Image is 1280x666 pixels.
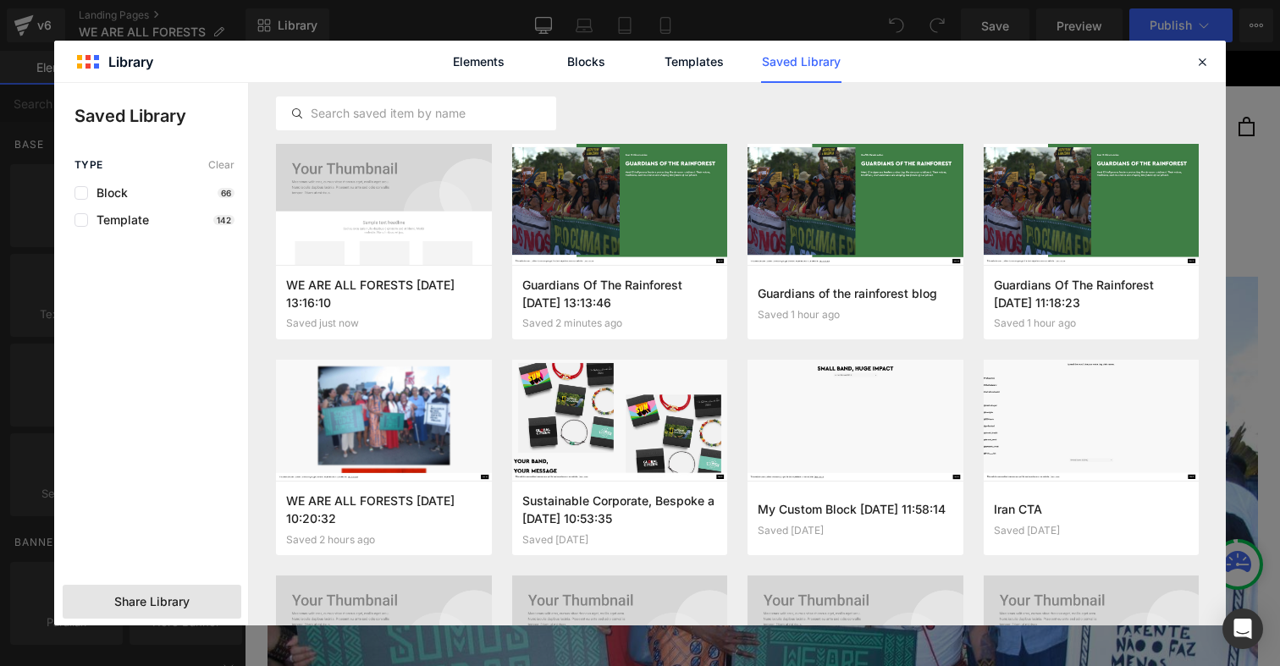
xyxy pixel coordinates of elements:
[386,51,657,101] img: #TOGETHERBAND
[994,525,1189,537] div: Saved [DATE]
[546,41,626,83] a: Blocks
[13,10,1023,25] p: We plant a tree and feed a family in need for every order
[994,500,1189,518] h3: Iran CTA
[994,67,1010,86] a: cart
[286,276,482,311] h3: WE ARE ALL FORESTS [DATE] 13:16:10
[758,284,953,302] h3: Guardians of the rainforest blog
[522,276,718,311] h3: Guardians Of The Rainforest [DATE] 13:13:46
[213,215,234,225] p: 142
[286,492,482,526] h3: WE ARE ALL FORESTS [DATE] 10:20:32
[218,188,234,198] p: 66
[277,103,555,124] input: Search saved item by name
[439,41,519,83] a: Elements
[758,500,953,518] h3: My Custom Block [DATE] 11:58:14
[758,525,953,537] div: Saved [DATE]
[88,186,128,200] span: Block
[74,103,248,129] p: Saved Library
[25,69,46,84] button: Open navigation
[522,317,718,329] div: Saved 2 minutes ago
[88,213,149,227] span: Template
[208,159,234,171] span: Clear
[114,593,190,610] span: Share Library
[994,317,1189,329] div: Saved 1 hour ago
[74,159,103,171] span: Type
[758,309,953,321] div: Saved 1 hour ago
[1222,608,1263,649] div: Open Intercom Messenger
[994,276,1189,311] h3: Guardians Of The Rainforest [DATE] 11:18:23
[286,534,482,546] div: Saved 2 hours ago
[522,534,718,546] div: Saved [DATE]
[522,492,718,526] h3: Sustainable Corporate, Bespoke a [DATE] 10:53:35
[654,41,734,83] a: Templates
[286,317,482,329] div: Saved just now
[761,41,841,83] a: Saved Library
